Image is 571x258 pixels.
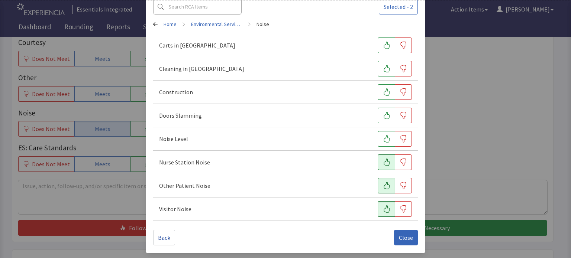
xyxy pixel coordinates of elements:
[159,41,235,50] p: Carts in [GEOGRAPHIC_DATA]
[153,230,175,245] button: Back
[248,17,251,32] span: >
[158,233,170,242] span: Back
[384,2,413,11] span: Selected - 2
[159,88,193,97] p: Construction
[164,20,177,28] a: Home
[159,64,244,73] p: Cleaning in [GEOGRAPHIC_DATA]
[257,20,269,28] a: Noise
[159,205,191,213] p: Visitor Noise
[399,233,413,242] span: Close
[159,111,202,120] p: Doors Slamming
[183,17,185,32] span: >
[159,134,188,143] p: Noise Level
[159,181,210,190] p: Other Patient Noise
[191,20,242,28] a: Environmental Services
[159,158,210,167] p: Nurse Station Noise
[394,230,418,245] button: Close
